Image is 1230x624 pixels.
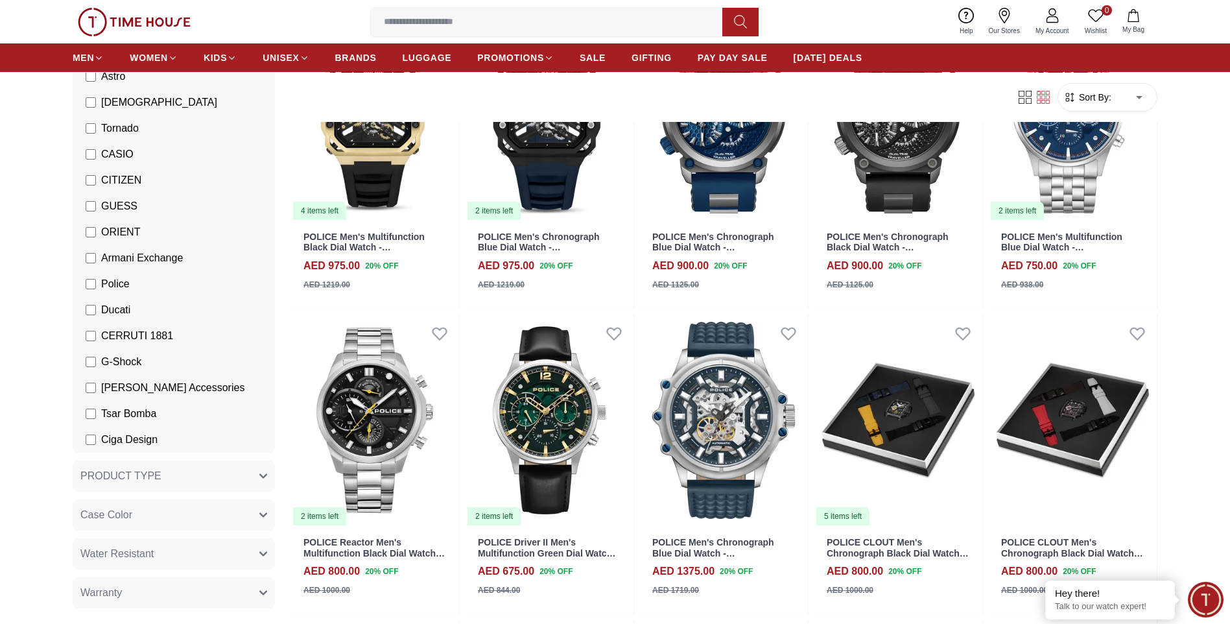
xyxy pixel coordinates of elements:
span: Wishlist [1080,26,1112,36]
span: PROMOTIONS [477,51,544,64]
span: 20 % OFF [365,566,398,577]
div: AED 1000.00 [1001,584,1048,596]
a: POLICE Reactor Men's Multifunction Black Dial Watch - PEWGK00392042 items left [290,314,459,527]
input: CASIO [86,149,96,160]
img: POLICE Reactor Men's Multifunction Black Dial Watch - PEWGK0039204 [290,314,459,527]
span: KIDS [204,51,227,64]
span: 20 % OFF [1063,566,1096,577]
a: KIDS [204,46,237,69]
h4: AED 800.00 [1001,564,1058,579]
a: UNISEX [263,46,309,69]
span: Ciga Design [101,432,158,448]
a: PROMOTIONS [477,46,554,69]
a: POLICE Reactor Men's Multifunction Black Dial Watch - PEWGK0039204 [303,537,445,570]
span: G-Shock [101,354,141,370]
a: POLICE CLOUT Men's Chronograph Black Dial Watch - PEWGC00770X15 items left [814,314,982,527]
span: My Bag [1117,25,1150,34]
input: CITIZEN [86,175,96,186]
span: 20 % OFF [1063,260,1096,272]
span: GUESS [101,198,137,214]
button: Sort By: [1063,91,1111,104]
span: Case Color [80,507,132,523]
span: Police [101,276,130,292]
a: 0Wishlist [1077,5,1115,38]
div: AED 938.00 [1001,279,1043,291]
p: Talk to our watch expert! [1055,601,1165,612]
span: LUGGAGE [403,51,452,64]
div: 5 items left [816,507,869,525]
span: CASIO [101,147,134,162]
h4: AED 800.00 [303,564,360,579]
span: PRODUCT TYPE [80,468,161,484]
input: Tsar Bomba [86,409,96,419]
span: WOMEN [130,51,168,64]
input: [DEMOGRAPHIC_DATA] [86,97,96,108]
span: Ducati [101,302,130,318]
span: CITIZEN [101,173,141,188]
h4: AED 900.00 [827,258,883,274]
img: POLICE Driver II Men's Multifunction Green Dial Watch - PEWGF0040201 [465,314,633,527]
div: AED 1000.00 [827,584,873,596]
a: GIFTING [632,46,672,69]
input: CERRUTI 1881 [86,331,96,341]
input: Police [86,279,96,289]
a: BRANDS [335,46,377,69]
a: POLICE CLOUT Men's Chronograph Black Dial Watch - PEWGC00770X0 [1001,537,1143,570]
a: [DATE] DEALS [794,46,862,69]
a: POLICE Men's Chronograph Black Dial Watch - PEWGM0071802 [827,232,949,264]
h4: AED 800.00 [827,564,883,579]
a: WOMEN [130,46,178,69]
span: SALE [580,51,606,64]
span: Help [954,26,978,36]
span: Tornado [101,121,139,136]
input: GUESS [86,201,96,211]
span: ORIENT [101,224,140,240]
h4: AED 750.00 [1001,258,1058,274]
a: PAY DAY SALE [698,46,768,69]
button: Warranty [73,577,275,608]
span: 20 % OFF [539,566,573,577]
span: [DEMOGRAPHIC_DATA] [101,95,217,110]
h4: AED 675.00 [478,564,534,579]
span: 20 % OFF [714,260,747,272]
span: BRANDS [335,51,377,64]
a: POLICE Men's Multifunction Black Dial Watch - PEWGM0072003 [303,232,425,264]
img: POLICE CLOUT Men's Chronograph Black Dial Watch - PEWGC00770X0 [988,314,1157,527]
div: 2 items left [467,507,521,525]
a: POLICE Driver II Men's Multifunction Green Dial Watch - PEWGF00402012 items left [465,314,633,527]
span: Our Stores [984,26,1025,36]
div: AED 1719.00 [652,584,699,596]
button: PRODUCT TYPE [73,461,275,492]
div: 2 items left [293,507,346,525]
h4: AED 1375.00 [652,564,715,579]
span: 20 % OFF [888,260,921,272]
a: Our Stores [981,5,1028,38]
a: LUGGAGE [403,46,452,69]
img: POLICE CLOUT Men's Chronograph Black Dial Watch - PEWGC00770X1 [814,314,982,527]
span: Armani Exchange [101,250,183,266]
input: [PERSON_NAME] Accessories [86,383,96,393]
span: Warranty [80,585,122,601]
span: GIFTING [632,51,672,64]
span: My Account [1030,26,1074,36]
div: Chat Widget [1188,582,1224,618]
div: AED 844.00 [478,584,520,596]
span: CERRUTI 1881 [101,328,173,344]
div: AED 1219.00 [303,279,350,291]
span: 20 % OFF [365,260,398,272]
span: 20 % OFF [720,566,753,577]
a: MEN [73,46,104,69]
a: POLICE Men's Multifunction Blue Dial Watch - PEWGK0040204 [1001,232,1122,264]
span: Tsar Bomba [101,406,156,422]
h4: AED 900.00 [652,258,709,274]
div: 4 items left [293,202,346,220]
input: ORIENT [86,227,96,237]
img: ... [78,8,191,36]
span: 0 [1102,5,1112,16]
img: POLICE Men's Chronograph Blue Dial Watch - PEWGE1601803 [639,314,808,527]
input: Astro [86,71,96,82]
a: POLICE CLOUT Men's Chronograph Black Dial Watch - PEWGC00770X1 [827,537,969,570]
span: 20 % OFF [539,260,573,272]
